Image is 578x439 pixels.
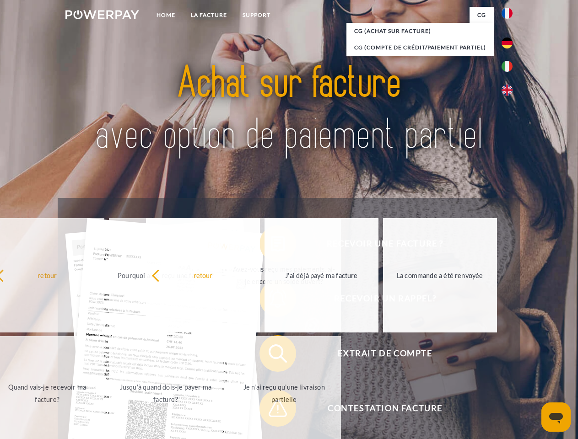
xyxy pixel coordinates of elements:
img: de [502,37,513,48]
div: La commande a été renvoyée [389,269,492,281]
button: Contestation Facture [259,390,497,427]
div: Je n'ai reçu qu'une livraison partielle [232,381,335,406]
button: Extrait de compte [259,335,497,372]
span: Contestation Facture [273,390,497,427]
a: CG (achat sur facture) [346,23,494,39]
div: Jusqu'à quand dois-je payer ma facture? [114,381,217,406]
div: retour [151,269,254,281]
img: it [502,61,513,72]
iframe: Bouton de lancement de la fenêtre de messagerie [541,402,571,432]
a: CG (Compte de crédit/paiement partiel) [346,39,494,56]
div: J'ai déjà payé ma facture [270,269,373,281]
a: Home [149,7,183,23]
a: LA FACTURE [183,7,235,23]
img: en [502,85,513,96]
img: title-powerpay_fr.svg [87,44,491,175]
div: Pourquoi ai-je reçu une facture? [114,269,217,281]
a: CG [470,7,494,23]
a: Support [235,7,278,23]
img: fr [502,8,513,19]
img: logo-powerpay-white.svg [65,10,139,19]
span: Extrait de compte [273,335,497,372]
